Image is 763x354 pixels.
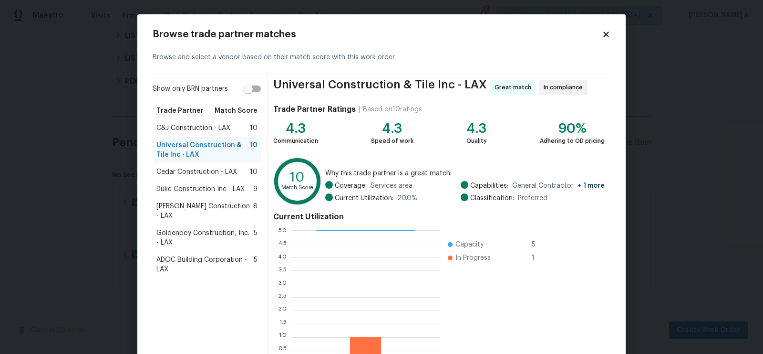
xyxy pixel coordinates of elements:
span: Show only BRN partners [153,84,228,94]
span: In Progress [455,253,491,263]
text: 1.5 [279,321,287,327]
span: Services area [371,181,412,191]
span: 8 [253,202,258,221]
span: General Contractor [512,181,605,191]
span: 10 [250,167,258,177]
text: 4.0 [278,254,287,260]
span: Coverage: [335,181,367,191]
div: Based on 10 ratings [363,105,422,114]
span: 10 [250,123,258,133]
text: Match Score [281,185,313,190]
span: 5 [254,255,258,274]
div: | [356,105,363,114]
span: Universal Construction & Tile Inc - LAX [273,80,487,95]
span: Cedar Construction - LAX [156,167,237,177]
span: Great match [495,83,535,92]
span: 5 [532,240,547,249]
div: 4.3 [371,124,413,133]
span: [PERSON_NAME] Construction - LAX [156,202,253,221]
span: Preferred [518,193,547,203]
span: Match Score [215,106,258,116]
div: 4.3 [466,124,487,133]
h4: Current Utilization [273,212,605,222]
div: Speed of work [371,136,413,146]
h4: Trade Partner Ratings [273,105,356,114]
div: 4.3 [273,124,318,133]
span: Duke Construction Inc - LAX [156,184,245,194]
span: 9 [253,184,258,194]
div: Quality [466,136,487,146]
span: In compliance [544,83,587,92]
span: ADOC Building Corporation - LAX [156,255,254,274]
div: Adhering to OD pricing [540,136,605,146]
span: 5 [254,228,258,247]
span: Trade Partner [156,106,204,116]
span: 1 [532,253,547,263]
text: 5.0 [278,227,287,233]
text: 2.0 [278,308,287,313]
text: 3.5 [278,268,287,273]
text: 3.0 [278,281,287,287]
span: Capacity [455,240,484,249]
div: Communication [273,136,318,146]
span: Goldenboy Construction, Inc. - LAX [156,228,254,247]
span: Why this trade partner is a great match: [325,169,605,178]
span: Current Utilization: [335,193,393,203]
span: Classification: [470,193,514,203]
h2: Browse trade partner matches [153,30,602,39]
span: C&J Construction - LAX [156,123,230,133]
span: Universal Construction & Tile Inc - LAX [156,140,250,160]
text: 1.0 [279,334,287,340]
span: 10 [250,140,258,160]
div: Browse and select a vendor based on their match score with this work order. [153,41,610,74]
div: 90% [540,124,605,133]
text: 0.5 [278,348,287,354]
span: Capabilities: [470,181,508,191]
text: 4.5 [278,241,287,247]
text: 10 [290,171,305,184]
text: 2.5 [278,294,287,300]
span: + 1 more [577,182,605,189]
span: 20.0 % [397,193,417,203]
